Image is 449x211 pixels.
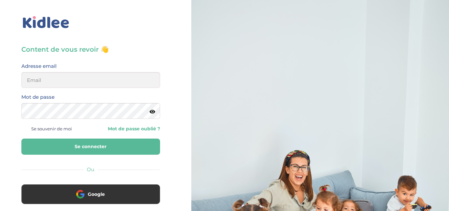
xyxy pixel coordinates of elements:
[87,166,94,172] span: Ou
[21,93,55,101] label: Mot de passe
[21,196,160,202] a: Google
[21,45,160,54] h3: Content de vous revoir 👋
[96,126,160,132] a: Mot de passe oublié ?
[31,124,72,133] span: Se souvenir de moi
[76,190,84,198] img: google.png
[21,184,160,204] button: Google
[88,191,105,198] span: Google
[21,62,57,70] label: Adresse email
[21,15,71,30] img: logo_kidlee_bleu
[21,139,160,155] button: Se connecter
[21,72,160,88] input: Email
